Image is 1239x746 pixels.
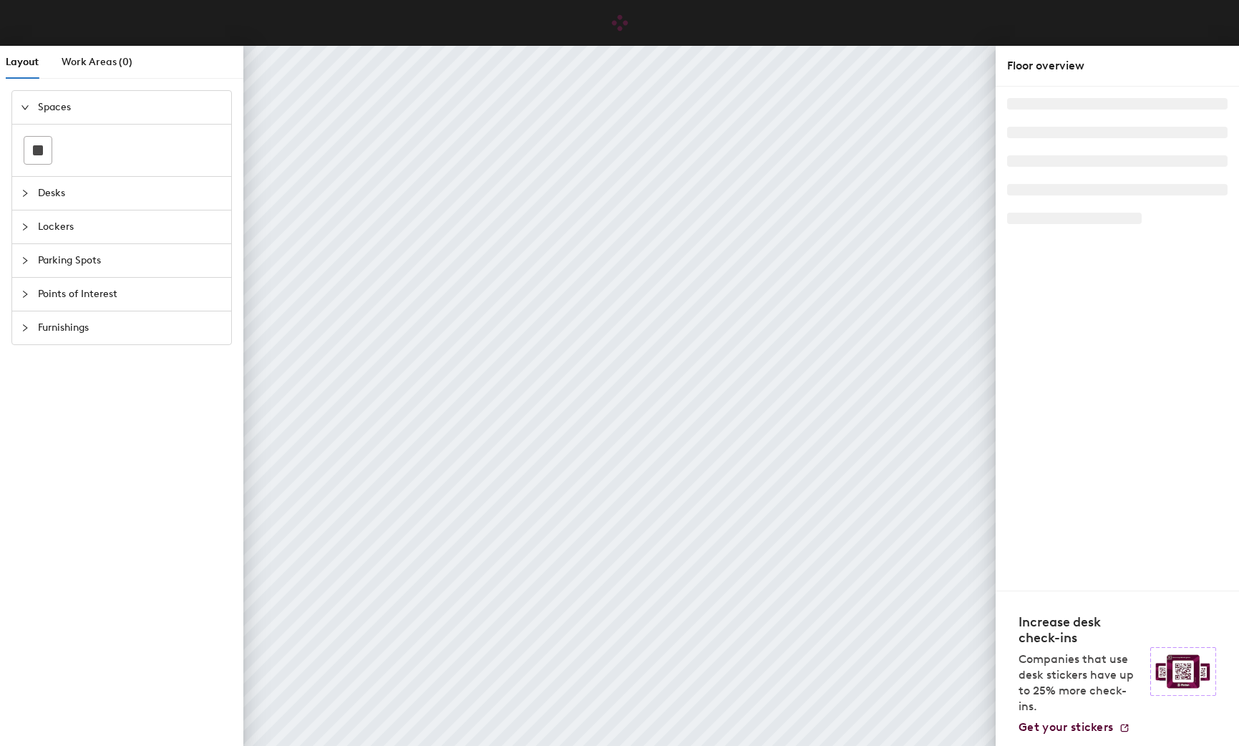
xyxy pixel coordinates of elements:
[1019,651,1142,714] p: Companies that use desk stickers have up to 25% more check-ins.
[21,103,29,112] span: expanded
[1019,614,1142,646] h4: Increase desk check-ins
[6,56,39,68] span: Layout
[38,210,223,243] span: Lockers
[1007,57,1228,74] div: Floor overview
[1019,720,1130,735] a: Get your stickers
[38,91,223,124] span: Spaces
[21,223,29,231] span: collapsed
[21,189,29,198] span: collapsed
[21,324,29,332] span: collapsed
[38,244,223,277] span: Parking Spots
[38,311,223,344] span: Furnishings
[38,177,223,210] span: Desks
[62,56,132,68] span: Work Areas (0)
[1150,647,1216,696] img: Sticker logo
[21,256,29,265] span: collapsed
[38,278,223,311] span: Points of Interest
[1019,720,1113,734] span: Get your stickers
[21,290,29,299] span: collapsed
